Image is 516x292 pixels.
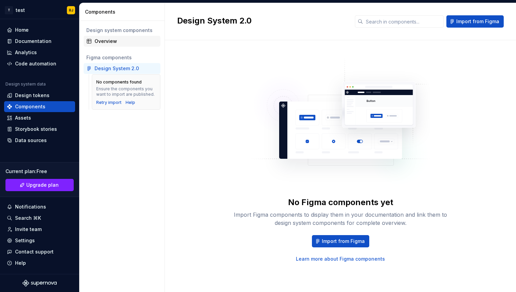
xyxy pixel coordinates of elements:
button: Contact support [4,246,75,257]
h2: Design System 2.0 [177,15,347,26]
button: Notifications [4,201,75,212]
a: Design tokens [4,90,75,101]
button: Import from Figma [446,15,504,28]
div: No components found [96,79,142,85]
div: Figma components [86,54,158,61]
a: Learn more about Figma components [296,256,385,262]
div: Data sources [15,137,47,144]
div: Analytics [15,49,37,56]
div: Current plan : Free [5,168,74,175]
div: Assets [15,114,31,121]
a: Settings [4,235,75,246]
button: Retry import [96,100,121,105]
span: Import from Figma [322,238,365,245]
a: Storybook stories [4,124,75,135]
div: Contact support [15,248,54,255]
a: Overview [84,36,160,47]
div: Search ⌘K [15,215,41,221]
button: TtestRJ [1,3,78,17]
a: Data sources [4,135,75,146]
div: Help [15,260,26,266]
button: Upgrade plan [5,179,74,191]
a: Analytics [4,47,75,58]
div: Design system components [86,27,158,34]
div: Components [15,103,45,110]
a: Assets [4,112,75,123]
div: Invite team [15,226,42,233]
div: Storybook stories [15,126,57,133]
a: Invite team [4,224,75,235]
div: Import Figma components to display them in your documentation and link them to design system comp... [231,211,450,227]
svg: Supernova Logo [23,280,57,287]
div: Home [15,27,29,33]
div: Components [85,9,162,15]
input: Search in components... [363,15,444,28]
a: Home [4,25,75,35]
button: Search ⌘K [4,213,75,224]
div: Design system data [5,81,46,87]
a: Documentation [4,36,75,47]
div: Design System 2.0 [95,65,139,72]
div: Notifications [15,203,46,210]
div: Settings [15,237,35,244]
div: RJ [69,7,73,13]
div: Design tokens [15,92,49,99]
a: Code automation [4,58,75,69]
div: Ensure the components you want to import are published. [96,86,156,97]
div: No Figma components yet [288,197,393,208]
a: Design System 2.0 [84,63,160,74]
span: Import from Figma [456,18,499,25]
div: Documentation [15,38,52,45]
button: Import from Figma [312,235,369,247]
a: Help [126,100,135,105]
div: T [5,6,13,14]
div: Overview [95,38,158,45]
a: Components [4,101,75,112]
div: Code automation [15,60,56,67]
span: Upgrade plan [26,182,59,188]
div: test [16,7,25,14]
button: Help [4,258,75,268]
